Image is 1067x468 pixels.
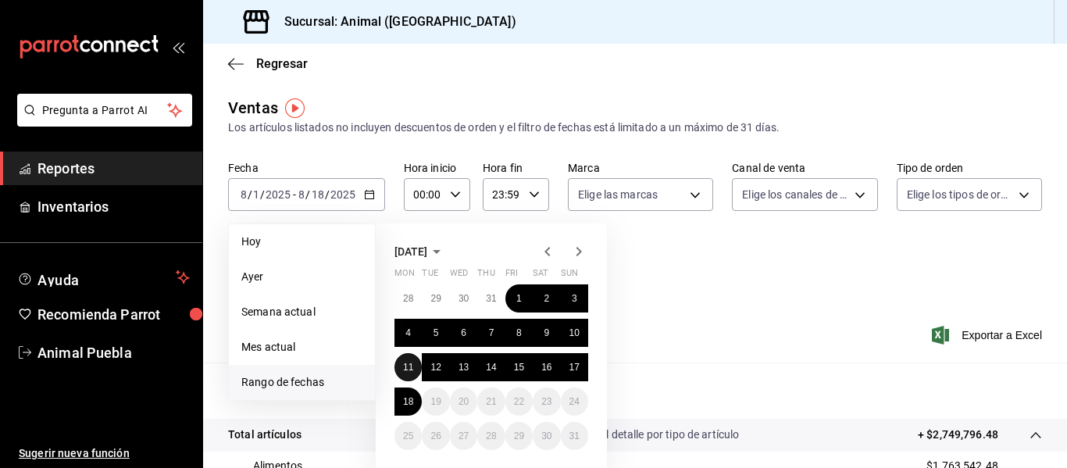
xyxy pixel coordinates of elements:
button: August 28, 2025 [477,422,505,450]
span: Pregunta a Parrot AI [42,102,168,119]
abbr: August 27, 2025 [459,430,469,441]
span: Elige los tipos de orden [907,187,1013,202]
span: Sugerir nueva función [19,445,190,462]
abbr: August 23, 2025 [541,396,551,407]
span: Semana actual [241,304,362,320]
span: Elige los canales de venta [742,187,848,202]
input: -- [298,188,305,201]
span: Hoy [241,234,362,250]
input: -- [311,188,325,201]
button: August 30, 2025 [533,422,560,450]
button: August 8, 2025 [505,319,533,347]
span: Mes actual [241,339,362,355]
button: August 3, 2025 [561,284,588,313]
button: Regresar [228,56,308,71]
div: Los artículos listados no incluyen descuentos de orden y el filtro de fechas está limitado a un m... [228,120,1042,136]
span: Ayuda [37,268,170,287]
abbr: August 13, 2025 [459,362,469,373]
button: July 31, 2025 [477,284,505,313]
button: August 7, 2025 [477,319,505,347]
button: August 11, 2025 [394,353,422,381]
abbr: August 15, 2025 [514,362,524,373]
abbr: August 6, 2025 [461,327,466,338]
abbr: August 19, 2025 [430,396,441,407]
abbr: August 18, 2025 [403,396,413,407]
button: August 21, 2025 [477,388,505,416]
span: Reportes [37,158,190,179]
span: Animal Puebla [37,342,190,363]
a: Pregunta a Parrot AI [11,113,192,130]
abbr: August 21, 2025 [486,396,496,407]
abbr: August 28, 2025 [486,430,496,441]
button: [DATE] [394,242,446,261]
button: July 29, 2025 [422,284,449,313]
label: Hora inicio [404,163,470,173]
label: Marca [568,163,713,173]
span: / [260,188,265,201]
h3: Sucursal: Animal ([GEOGRAPHIC_DATA]) [272,13,516,31]
span: Regresar [256,56,308,71]
span: - [293,188,296,201]
button: August 4, 2025 [394,319,422,347]
abbr: August 30, 2025 [541,430,551,441]
button: August 22, 2025 [505,388,533,416]
button: August 1, 2025 [505,284,533,313]
button: August 20, 2025 [450,388,477,416]
abbr: August 9, 2025 [544,327,549,338]
button: August 13, 2025 [450,353,477,381]
label: Hora fin [483,163,549,173]
p: Total artículos [228,427,302,443]
label: Canal de venta [732,163,877,173]
button: August 27, 2025 [450,422,477,450]
abbr: August 31, 2025 [569,430,580,441]
abbr: July 31, 2025 [486,293,496,304]
button: August 10, 2025 [561,319,588,347]
abbr: August 4, 2025 [405,327,411,338]
input: ---- [265,188,291,201]
abbr: August 17, 2025 [569,362,580,373]
button: August 18, 2025 [394,388,422,416]
span: / [305,188,310,201]
button: August 25, 2025 [394,422,422,450]
input: -- [240,188,248,201]
button: August 17, 2025 [561,353,588,381]
label: Fecha [228,163,385,173]
abbr: August 22, 2025 [514,396,524,407]
abbr: Friday [505,268,518,284]
button: August 29, 2025 [505,422,533,450]
button: August 6, 2025 [450,319,477,347]
span: / [248,188,252,201]
button: Exportar a Excel [935,326,1042,345]
img: Tooltip marker [285,98,305,118]
input: ---- [330,188,356,201]
abbr: Thursday [477,268,494,284]
abbr: Saturday [533,268,548,284]
button: August 23, 2025 [533,388,560,416]
button: July 30, 2025 [450,284,477,313]
abbr: July 28, 2025 [403,293,413,304]
span: [DATE] [394,245,427,258]
abbr: August 7, 2025 [489,327,494,338]
abbr: August 10, 2025 [569,327,580,338]
abbr: Wednesday [450,268,468,284]
p: + $2,749,796.48 [918,427,998,443]
abbr: August 5, 2025 [434,327,439,338]
abbr: August 14, 2025 [486,362,496,373]
abbr: August 3, 2025 [572,293,577,304]
button: August 15, 2025 [505,353,533,381]
abbr: Sunday [561,268,578,284]
button: August 2, 2025 [533,284,560,313]
button: August 19, 2025 [422,388,449,416]
span: / [325,188,330,201]
abbr: August 26, 2025 [430,430,441,441]
abbr: Monday [394,268,415,284]
abbr: Tuesday [422,268,437,284]
button: August 31, 2025 [561,422,588,450]
button: August 14, 2025 [477,353,505,381]
input: -- [252,188,260,201]
abbr: August 12, 2025 [430,362,441,373]
span: Elige las marcas [578,187,658,202]
button: August 24, 2025 [561,388,588,416]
